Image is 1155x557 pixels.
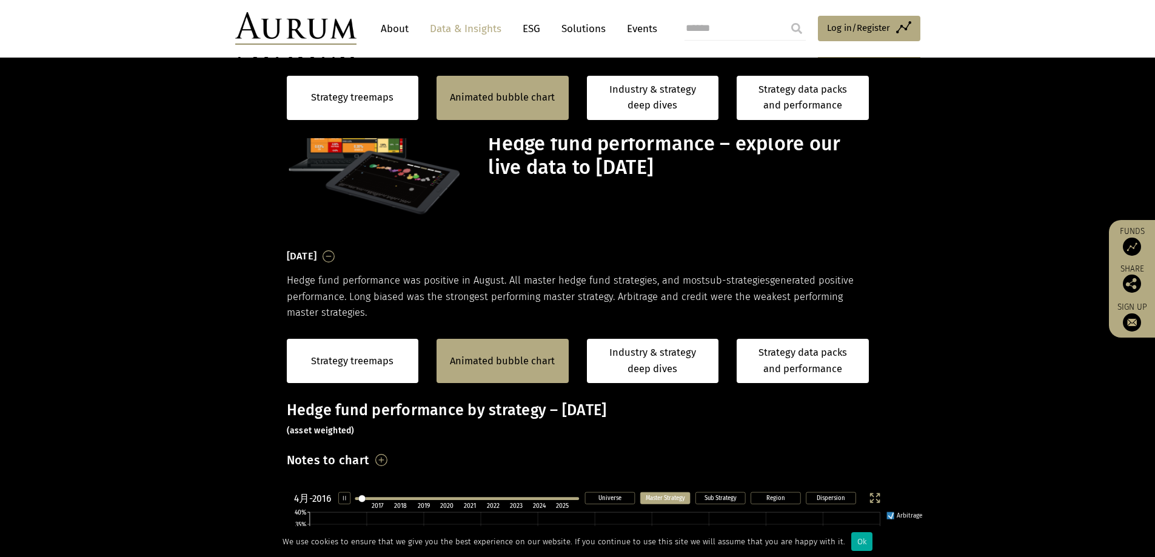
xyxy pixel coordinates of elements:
h3: [DATE] [287,247,317,265]
a: Animated bubble chart [450,353,555,369]
a: Solutions [555,18,612,40]
img: Aurum [235,12,357,45]
a: Events [621,18,657,40]
img: Access Funds [1123,238,1141,256]
a: Data & Insights [424,18,507,40]
div: Ok [851,532,872,551]
div: Share [1115,265,1149,293]
a: Industry & strategy deep dives [587,339,719,383]
a: Strategy treemaps [311,90,393,105]
a: Funds [1115,226,1149,256]
a: Animated bubble chart [450,90,555,105]
span: Log in/Register [827,21,890,35]
small: (asset weighted) [287,425,355,436]
img: Share this post [1123,275,1141,293]
a: Strategy data packs and performance [737,76,869,120]
a: Strategy treemaps [311,353,393,369]
input: Submit [785,16,809,41]
span: sub-strategies [705,275,770,286]
a: ESG [517,18,546,40]
a: Industry & strategy deep dives [587,76,719,120]
p: Hedge fund performance was positive in August. All master hedge fund strategies, and most generat... [287,273,869,321]
a: Strategy data packs and performance [737,339,869,383]
h3: Hedge fund performance by strategy – [DATE] [287,401,869,438]
a: About [375,18,415,40]
a: Sign up [1115,302,1149,332]
h1: Hedge fund performance – explore our live data to [DATE] [488,132,865,179]
img: Sign up to our newsletter [1123,313,1141,332]
a: Log in/Register [818,16,920,41]
h3: Notes to chart [287,450,370,470]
